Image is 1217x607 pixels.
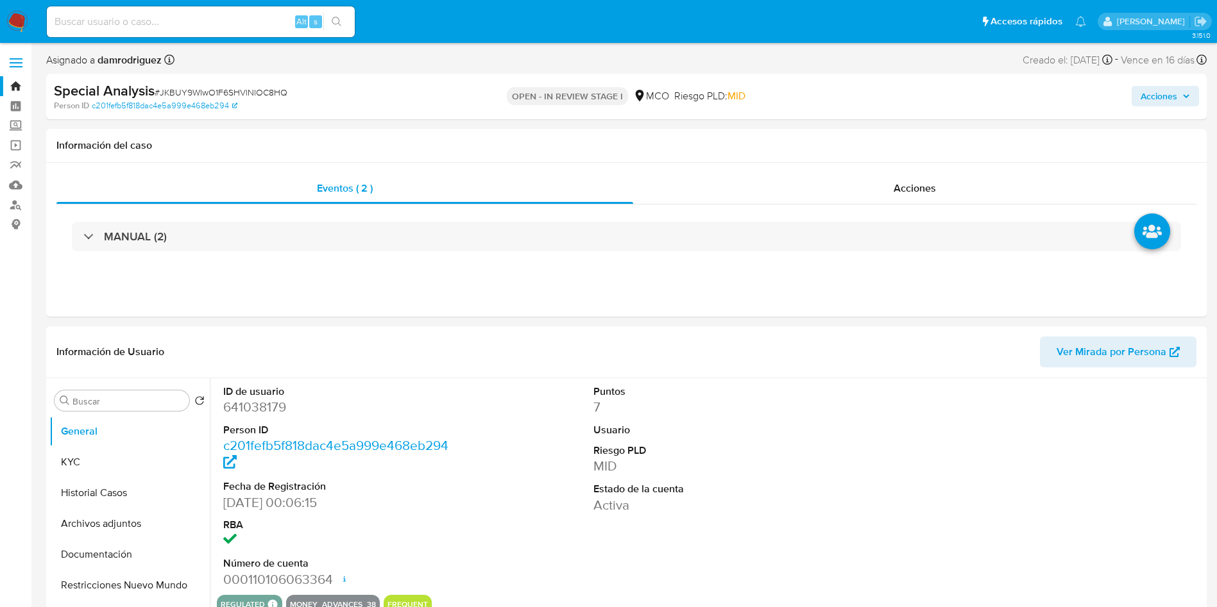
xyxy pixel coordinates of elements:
[728,88,745,103] span: MID
[894,181,936,195] span: Acciones
[290,602,376,607] button: money_advances_38
[593,444,828,458] dt: Riesgo PLD
[593,385,828,399] dt: Puntos
[221,602,265,607] button: regulated
[49,478,210,508] button: Historial Casos
[49,416,210,447] button: General
[49,570,210,601] button: Restricciones Nuevo Mundo
[1194,15,1207,28] a: Salir
[92,100,237,112] a: c201fefb5f818dac4e5a999e468eb294
[60,395,70,406] button: Buscar
[54,80,155,101] b: Special Analysis
[1141,86,1177,106] span: Acciones
[1057,337,1166,367] span: Ver Mirada por Persona
[633,89,669,103] div: MCO
[1040,337,1196,367] button: Ver Mirada por Persona
[72,222,1181,251] div: MANUAL (2)
[194,395,205,410] button: Volver al orden por defecto
[593,482,828,496] dt: Estado de la cuenta
[223,436,448,472] a: c201fefb5f818dac4e5a999e468eb294
[56,345,164,358] h1: Información de Usuario
[223,556,457,570] dt: Número de cuenta
[314,15,318,28] span: s
[387,602,428,607] button: frequent
[1023,51,1112,69] div: Creado el: [DATE]
[223,423,457,437] dt: Person ID
[1121,53,1195,67] span: Vence en 16 días
[49,447,210,478] button: KYC
[72,395,184,407] input: Buscar
[95,53,162,67] b: damrodriguez
[507,87,628,105] p: OPEN - IN REVIEW STAGE I
[296,15,307,28] span: Alt
[54,100,89,112] b: Person ID
[674,89,745,103] span: Riesgo PLD:
[223,570,457,588] dd: 000110106063364
[593,398,828,416] dd: 7
[223,385,457,399] dt: ID de usuario
[104,229,167,244] h3: MANUAL (2)
[1075,16,1086,27] a: Notificaciones
[1115,51,1118,69] span: -
[47,13,355,30] input: Buscar usuario o caso...
[593,496,828,514] dd: Activa
[223,518,457,532] dt: RBA
[593,457,828,475] dd: MID
[56,139,1196,152] h1: Información del caso
[593,423,828,437] dt: Usuario
[1117,15,1189,28] p: damian.rodriguez@mercadolibre.com
[1132,86,1199,106] button: Acciones
[223,398,457,416] dd: 641038179
[49,539,210,570] button: Documentación
[323,13,350,31] button: search-icon
[317,181,373,195] span: Eventos ( 2 )
[223,494,457,511] dd: [DATE] 00:06:15
[991,15,1062,28] span: Accesos rápidos
[49,508,210,539] button: Archivos adjuntos
[46,53,162,67] span: Asignado a
[155,86,287,99] span: # JKBUY9WIwO1F6SHVlNlOC8HQ
[223,479,457,494] dt: Fecha de Registración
